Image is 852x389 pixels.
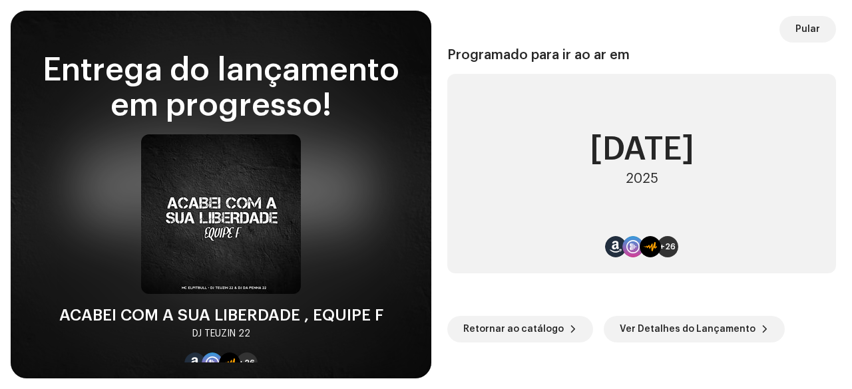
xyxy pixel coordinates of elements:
div: ACABEI COM A SUA LIBERDADE , EQUIPE F [59,305,383,326]
span: Retornar ao catálogo [463,316,564,342]
span: +26 [660,241,676,252]
div: 2025 [626,171,658,187]
div: DJ TEUZIN 22 [192,326,250,342]
div: [DATE] [590,134,694,166]
span: Ver Detalhes do Lançamento [620,316,755,342]
button: Pular [779,16,836,43]
div: Programado para ir ao ar em [447,47,836,63]
div: Entrega do lançamento em progresso! [27,53,415,124]
span: +26 [239,358,255,368]
span: Pular [795,16,820,43]
button: Retornar ao catálogo [447,316,593,342]
img: 9e0f57a7-93d8-486d-a7be-3a31810a0bdc [141,134,301,294]
button: Ver Detalhes do Lançamento [604,316,785,342]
